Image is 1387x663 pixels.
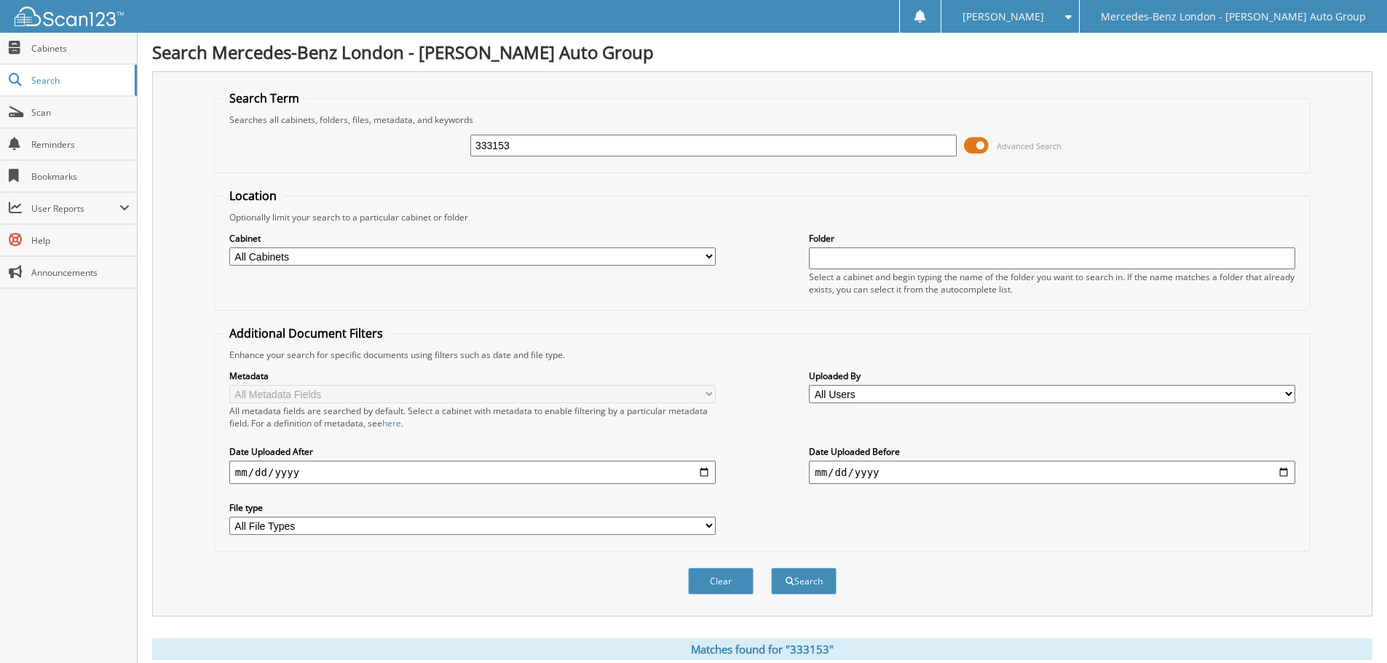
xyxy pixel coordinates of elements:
[229,405,716,429] div: All metadata fields are searched by default. Select a cabinet with metadata to enable filtering b...
[31,202,119,215] span: User Reports
[222,211,1303,223] div: Optionally limit your search to a particular cabinet or folder
[382,417,401,429] a: here
[222,349,1303,361] div: Enhance your search for specific documents using filters such as date and file type.
[229,232,716,245] label: Cabinet
[997,140,1062,151] span: Advanced Search
[152,40,1372,64] h1: Search Mercedes-Benz London - [PERSON_NAME] Auto Group
[31,234,130,247] span: Help
[809,271,1295,295] div: Select a cabinet and begin typing the name of the folder you want to search in. If the name match...
[688,568,754,595] button: Clear
[809,370,1295,382] label: Uploaded By
[229,445,716,458] label: Date Uploaded After
[222,325,390,341] legend: Additional Document Filters
[809,461,1295,484] input: end
[809,445,1295,458] label: Date Uploaded Before
[222,188,284,204] legend: Location
[222,90,307,106] legend: Search Term
[31,138,130,151] span: Reminders
[31,74,127,87] span: Search
[771,568,837,595] button: Search
[229,461,716,484] input: start
[31,170,130,183] span: Bookmarks
[31,106,130,119] span: Scan
[31,42,130,55] span: Cabinets
[15,7,124,26] img: scan123-logo-white.svg
[222,114,1303,126] div: Searches all cabinets, folders, files, metadata, and keywords
[31,266,130,279] span: Announcements
[809,232,1295,245] label: Folder
[229,501,716,514] label: File type
[152,638,1372,660] div: Matches found for "333153"
[229,370,716,382] label: Metadata
[1101,12,1366,21] span: Mercedes-Benz London - [PERSON_NAME] Auto Group
[963,12,1044,21] span: [PERSON_NAME]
